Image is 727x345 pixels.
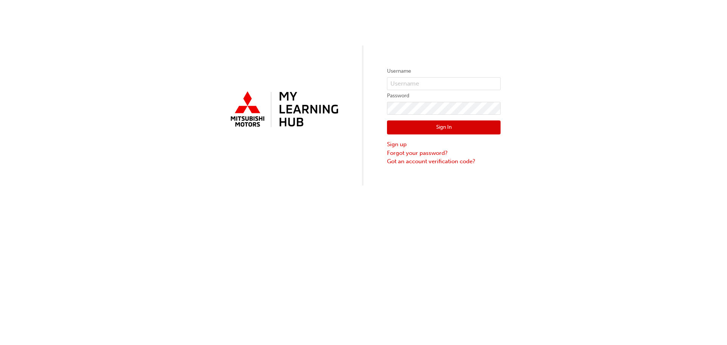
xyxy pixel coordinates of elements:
a: Got an account verification code? [387,157,501,166]
img: mmal [226,88,340,131]
input: Username [387,77,501,90]
label: Password [387,91,501,100]
button: Sign In [387,120,501,135]
a: Sign up [387,140,501,149]
label: Username [387,67,501,76]
a: Forgot your password? [387,149,501,158]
